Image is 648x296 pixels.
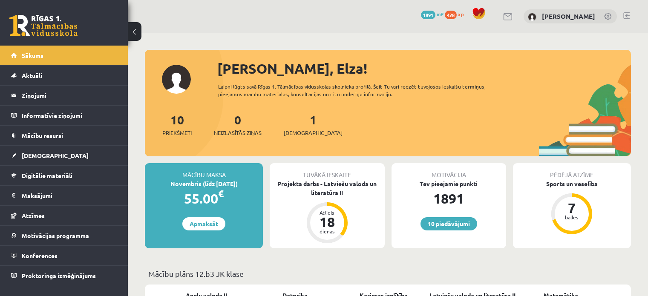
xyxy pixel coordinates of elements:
span: [DEMOGRAPHIC_DATA] [22,152,89,159]
a: 428 xp [445,11,468,17]
span: Atzīmes [22,212,45,219]
div: Atlicis [314,210,340,215]
div: Tuvākā ieskaite [270,163,384,179]
span: 1891 [421,11,435,19]
div: Novembris (līdz [DATE]) [145,179,263,188]
div: 55.00 [145,188,263,209]
a: Konferences [11,246,117,265]
a: 10 piedāvājumi [420,217,477,230]
span: Sākums [22,52,43,59]
div: Pēdējā atzīme [513,163,631,179]
span: Priekšmeti [162,129,192,137]
a: 1891 mP [421,11,444,17]
a: Motivācijas programma [11,226,117,245]
div: [PERSON_NAME], Elza! [217,58,631,79]
div: Motivācija [392,163,506,179]
div: dienas [314,229,340,234]
a: 0Neizlasītās ziņas [214,112,262,137]
a: Projekta darbs - Latviešu valoda un literatūra II Atlicis 18 dienas [270,179,384,244]
span: [DEMOGRAPHIC_DATA] [284,129,343,137]
a: Sports un veselība 7 balles [513,179,631,236]
span: Motivācijas programma [22,232,89,239]
a: Aktuāli [11,66,117,85]
div: Mācību maksa [145,163,263,179]
a: Rīgas 1. Tālmācības vidusskola [9,15,78,36]
span: € [218,187,224,200]
span: Mācību resursi [22,132,63,139]
div: 1891 [392,188,506,209]
div: Tev pieejamie punkti [392,179,506,188]
span: Konferences [22,252,58,259]
a: Sākums [11,46,117,65]
div: Projekta darbs - Latviešu valoda un literatūra II [270,179,384,197]
a: Apmaksāt [182,217,225,230]
p: Mācību plāns 12.b3 JK klase [148,268,628,279]
span: xp [458,11,464,17]
a: 10Priekšmeti [162,112,192,137]
legend: Maksājumi [22,186,117,205]
div: Sports un veselība [513,179,631,188]
a: Maksājumi [11,186,117,205]
a: [PERSON_NAME] [542,12,595,20]
span: 428 [445,11,457,19]
a: [DEMOGRAPHIC_DATA] [11,146,117,165]
span: Aktuāli [22,72,42,79]
legend: Ziņojumi [22,86,117,105]
legend: Informatīvie ziņojumi [22,106,117,125]
a: Mācību resursi [11,126,117,145]
a: Informatīvie ziņojumi [11,106,117,125]
a: Atzīmes [11,206,117,225]
span: Neizlasītās ziņas [214,129,262,137]
div: 7 [559,201,585,215]
a: Proktoringa izmēģinājums [11,266,117,285]
div: Laipni lūgts savā Rīgas 1. Tālmācības vidusskolas skolnieka profilā. Šeit Tu vari redzēt tuvojošo... [218,83,510,98]
div: 18 [314,215,340,229]
a: Ziņojumi [11,86,117,105]
div: balles [559,215,585,220]
img: Elza Veinberga [528,13,536,21]
span: Digitālie materiāli [22,172,72,179]
span: mP [437,11,444,17]
a: Digitālie materiāli [11,166,117,185]
a: 1[DEMOGRAPHIC_DATA] [284,112,343,137]
span: Proktoringa izmēģinājums [22,272,96,279]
